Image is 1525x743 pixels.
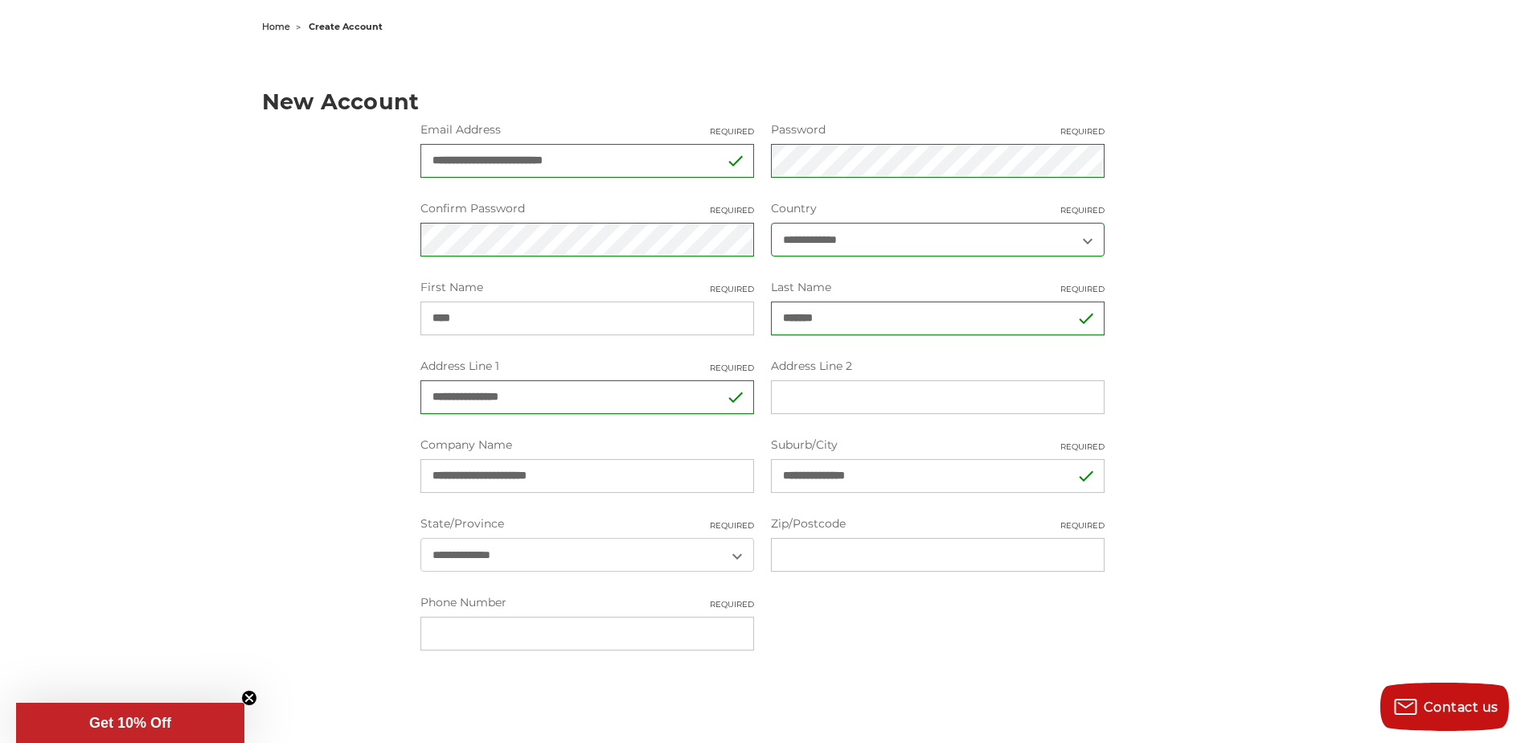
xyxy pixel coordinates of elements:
[241,690,257,706] button: Close teaser
[420,594,754,611] label: Phone Number
[420,200,754,217] label: Confirm Password
[262,91,1264,113] h1: New Account
[262,21,290,32] a: home
[771,358,1105,375] label: Address Line 2
[420,279,754,296] label: First Name
[1060,283,1105,295] small: Required
[420,437,754,454] label: Company Name
[1060,204,1105,216] small: Required
[771,121,1105,138] label: Password
[1380,683,1509,731] button: Contact us
[420,121,754,138] label: Email Address
[420,515,754,532] label: State/Province
[1424,700,1498,715] span: Contact us
[771,200,1105,217] label: Country
[771,279,1105,296] label: Last Name
[771,437,1105,454] label: Suburb/City
[710,283,754,295] small: Required
[710,519,754,532] small: Required
[89,715,171,731] span: Get 10% Off
[309,21,383,32] span: create account
[16,703,244,743] div: Get 10% OffClose teaser
[1060,125,1105,138] small: Required
[710,204,754,216] small: Required
[771,515,1105,532] label: Zip/Postcode
[420,673,665,736] iframe: reCAPTCHA
[710,362,754,374] small: Required
[1060,519,1105,532] small: Required
[710,598,754,610] small: Required
[1060,441,1105,453] small: Required
[710,125,754,138] small: Required
[420,358,754,375] label: Address Line 1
